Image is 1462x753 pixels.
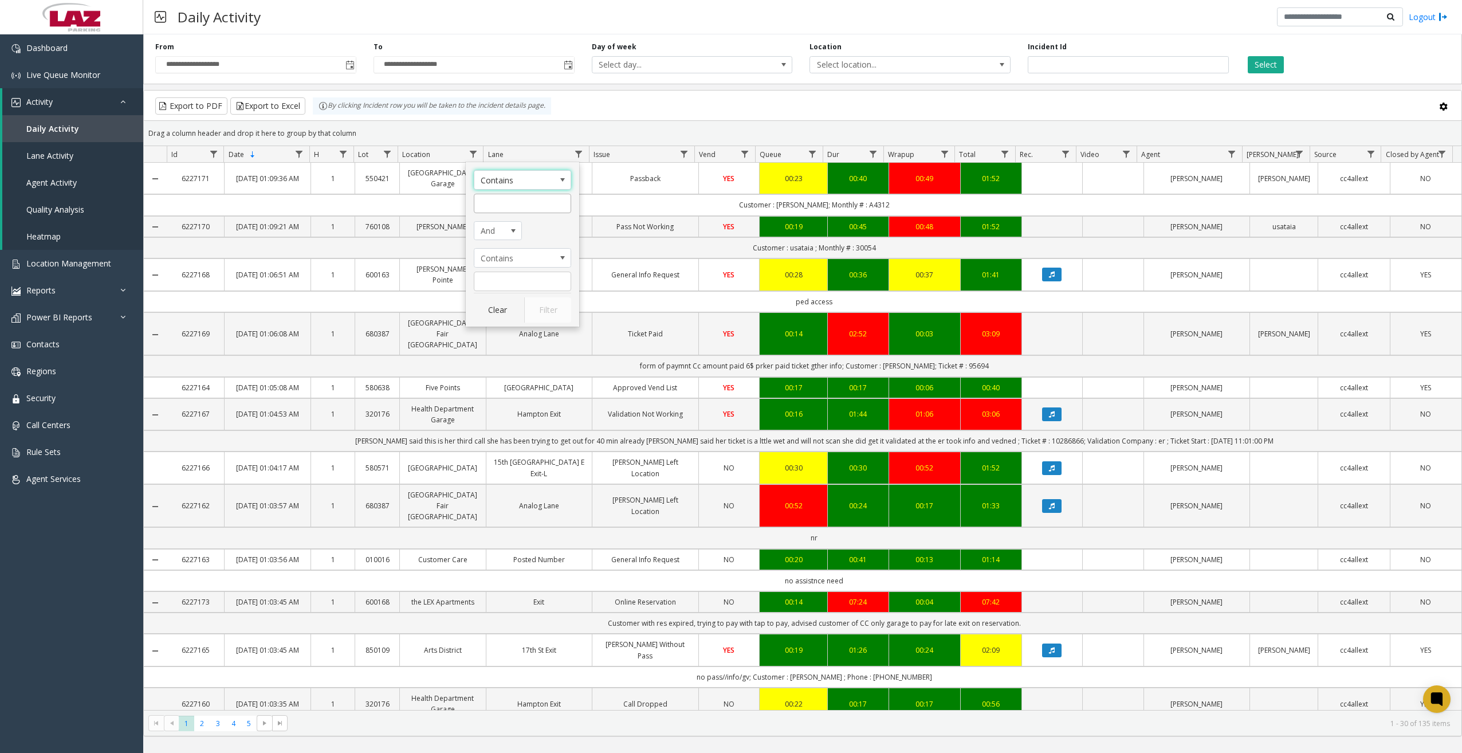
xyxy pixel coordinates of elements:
[318,328,348,339] a: 1
[1292,146,1307,162] a: Parker Filter Menu
[706,269,753,280] a: YES
[737,146,752,162] a: Vend Filter Menu
[1420,329,1431,339] span: YES
[706,382,753,393] a: YES
[599,173,691,184] a: Passback
[896,328,953,339] a: 00:03
[835,328,882,339] div: 02:52
[835,409,882,419] a: 01:44
[407,382,478,393] a: Five Points
[896,173,953,184] a: 00:49
[1325,328,1382,339] a: cc4allext
[1420,270,1431,280] span: YES
[896,500,953,511] a: 00:17
[1257,173,1311,184] a: [PERSON_NAME]
[896,269,953,280] a: 00:37
[677,146,692,162] a: Issue Filter Menu
[26,366,56,376] span: Regions
[465,146,481,162] a: Location Filter Menu
[937,146,952,162] a: Wrapup Filter Menu
[26,231,61,242] span: Heatmap
[767,500,820,511] div: 00:52
[362,409,392,419] a: 320176
[835,597,882,607] a: 07:24
[599,457,691,479] a: [PERSON_NAME] Left Location
[706,173,753,184] a: YES
[1151,221,1243,232] a: [PERSON_NAME]
[706,500,753,511] a: NO
[1224,146,1240,162] a: Agent Filter Menu
[1151,462,1243,473] a: [PERSON_NAME]
[1325,269,1382,280] a: cc4allext
[474,249,551,267] span: Contains
[231,462,303,473] a: [DATE] 01:04:17 AM
[706,462,753,473] a: NO
[1325,597,1382,607] a: cc4allext
[1420,501,1431,511] span: NO
[835,173,882,184] a: 00:40
[1028,42,1067,52] label: Incident Id
[968,409,1015,419] a: 03:06
[144,174,167,183] a: Collapse Details
[835,382,882,393] div: 00:17
[318,409,348,419] a: 1
[407,554,478,565] a: Customer Care
[767,554,820,565] div: 00:20
[968,221,1015,232] a: 01:52
[835,221,882,232] a: 00:45
[809,42,842,52] label: Location
[167,430,1461,452] td: [PERSON_NAME] said this is her third call she has been trying to get out for 40 min already [PERS...
[723,409,734,419] span: YES
[174,269,217,280] a: 6227168
[706,597,753,607] a: NO
[835,462,882,473] a: 00:30
[968,328,1015,339] div: 03:09
[26,473,81,484] span: Agent Services
[174,500,217,511] a: 6227162
[11,98,21,107] img: 'icon'
[896,409,953,419] div: 01:06
[767,597,820,607] div: 00:14
[231,382,303,393] a: [DATE] 01:05:08 AM
[144,555,167,564] a: Collapse Details
[144,270,167,280] a: Collapse Details
[968,597,1015,607] a: 07:42
[167,570,1461,591] td: no assistnce need
[706,328,753,339] a: YES
[835,554,882,565] a: 00:41
[599,554,691,565] a: General Info Request
[1363,146,1378,162] a: Source Filter Menu
[26,258,111,269] span: Location Management
[343,57,356,73] span: Toggle popup
[336,146,351,162] a: H Filter Menu
[2,223,143,250] a: Heatmap
[362,173,392,184] a: 550421
[292,146,307,162] a: Date Filter Menu
[26,419,70,430] span: Call Centers
[1397,173,1455,184] a: NO
[896,597,953,607] a: 00:04
[1439,11,1448,23] img: logout
[805,146,820,162] a: Queue Filter Menu
[1257,221,1311,232] a: usataia
[174,597,217,607] a: 6227173
[318,597,348,607] a: 1
[362,462,392,473] a: 580571
[599,221,691,232] a: Pass Not Working
[2,196,143,223] a: Quality Analysis
[231,269,303,280] a: [DATE] 01:06:51 AM
[968,462,1015,473] div: 01:52
[896,554,953,565] div: 00:13
[896,382,953,393] div: 00:06
[2,169,143,196] a: Agent Activity
[26,69,100,80] span: Live Queue Monitor
[968,554,1015,565] div: 01:14
[318,382,348,393] a: 1
[11,340,21,350] img: 'icon'
[592,42,636,52] label: Day of week
[2,88,143,115] a: Activity
[174,409,217,419] a: 6227167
